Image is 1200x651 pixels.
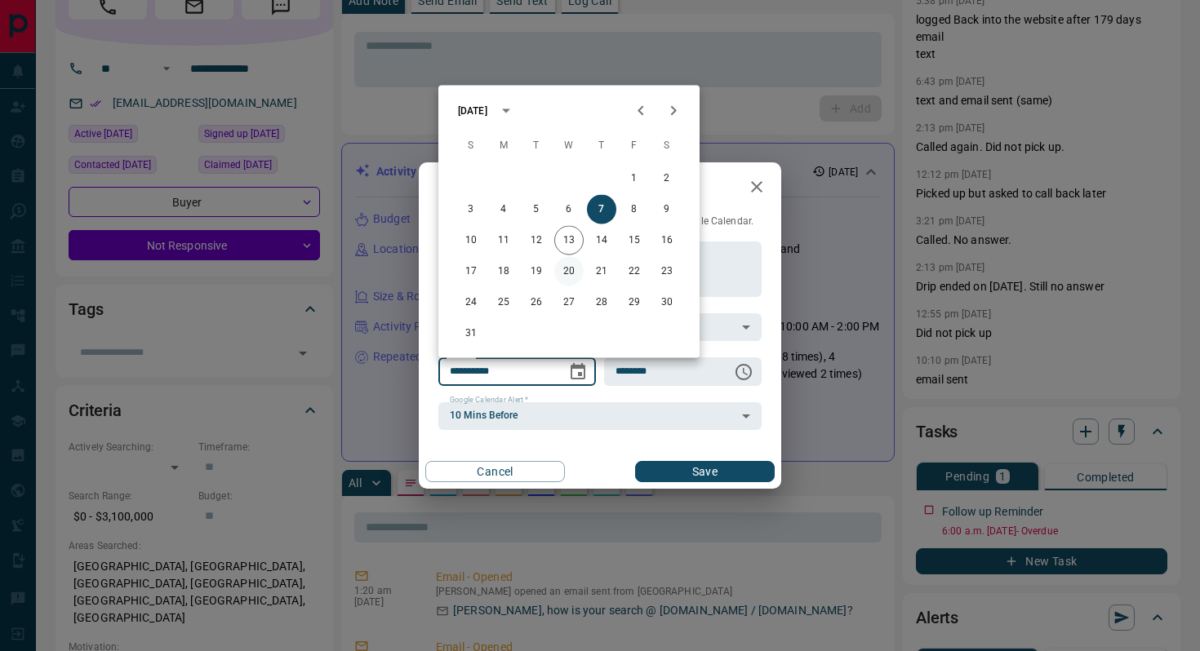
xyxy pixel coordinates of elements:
button: 5 [522,195,551,224]
button: calendar view is open, switch to year view [492,97,520,125]
div: [DATE] [458,104,487,118]
button: Cancel [425,461,565,482]
button: 27 [554,288,584,317]
button: 6 [554,195,584,224]
button: 8 [620,195,649,224]
button: 7 [587,195,616,224]
button: Next month [657,95,690,127]
button: 13 [554,226,584,255]
button: 12 [522,226,551,255]
h2: Edit Task [419,162,525,215]
button: 20 [554,257,584,286]
button: 25 [489,288,518,317]
button: 11 [489,226,518,255]
button: 2 [652,164,682,193]
button: 1 [620,164,649,193]
button: 10 [456,226,486,255]
span: Saturday [652,130,682,162]
button: 30 [652,288,682,317]
span: Friday [620,130,649,162]
button: 18 [489,257,518,286]
span: Tuesday [522,130,551,162]
label: Google Calendar Alert [450,395,528,405]
button: 14 [587,226,616,255]
span: Wednesday [554,130,584,162]
button: 4 [489,195,518,224]
span: Sunday [456,130,486,162]
button: 28 [587,288,616,317]
button: 9 [652,195,682,224]
button: 29 [620,288,649,317]
button: Previous month [624,95,657,127]
button: 17 [456,257,486,286]
button: 3 [456,195,486,224]
button: 15 [620,226,649,255]
button: Save [635,461,775,482]
button: Choose date, selected date is Aug 7, 2025 [562,356,594,388]
button: 19 [522,257,551,286]
button: Choose time, selected time is 6:00 AM [727,356,760,388]
span: Thursday [587,130,616,162]
button: 24 [456,288,486,317]
button: 26 [522,288,551,317]
button: 23 [652,257,682,286]
button: 22 [620,257,649,286]
span: Monday [489,130,518,162]
button: 31 [456,319,486,348]
button: 16 [652,226,682,255]
button: 21 [587,257,616,286]
div: 10 Mins Before [438,402,762,430]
